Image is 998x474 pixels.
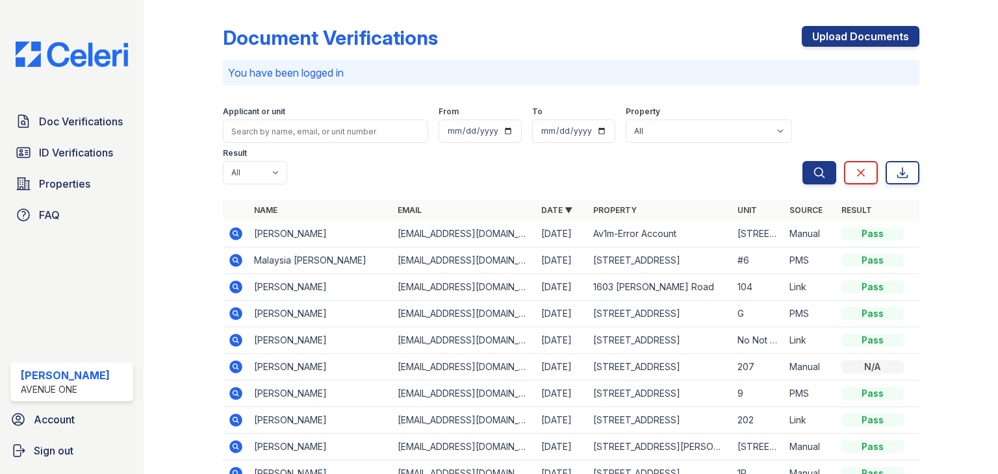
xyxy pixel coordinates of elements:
[588,274,732,301] td: 1603 [PERSON_NAME] Road
[841,360,904,373] div: N/A
[588,301,732,327] td: [STREET_ADDRESS]
[784,407,836,434] td: Link
[223,119,428,143] input: Search by name, email, or unit number
[732,274,784,301] td: 104
[10,171,133,197] a: Properties
[841,205,872,215] a: Result
[536,221,588,247] td: [DATE]
[732,407,784,434] td: 202
[784,434,836,460] td: Manual
[536,301,588,327] td: [DATE]
[21,368,110,383] div: [PERSON_NAME]
[34,412,75,427] span: Account
[784,274,836,301] td: Link
[588,247,732,274] td: [STREET_ADDRESS]
[593,205,637,215] a: Property
[249,301,392,327] td: [PERSON_NAME]
[249,354,392,380] td: [PERSON_NAME]
[732,354,784,380] td: 207
[249,327,392,354] td: [PERSON_NAME]
[541,205,572,215] a: Date ▼
[249,247,392,274] td: Malaysia [PERSON_NAME]
[34,443,73,458] span: Sign out
[588,407,732,434] td: [STREET_ADDRESS]
[249,434,392,460] td: [PERSON_NAME]
[802,26,919,47] a: Upload Documents
[5,406,138,432] a: Account
[392,380,536,407] td: [EMAIL_ADDRESS][DOMAIN_NAME]
[254,205,277,215] a: Name
[841,387,904,400] div: Pass
[398,205,422,215] a: Email
[588,434,732,460] td: [STREET_ADDRESS][PERSON_NAME]
[536,274,588,301] td: [DATE]
[39,145,113,160] span: ID Verifications
[536,354,588,380] td: [DATE]
[249,407,392,434] td: [PERSON_NAME]
[588,221,732,247] td: Av1m-Error Account
[249,274,392,301] td: [PERSON_NAME]
[5,42,138,67] img: CE_Logo_Blue-a8612792a0a2168367f1c8372b55b34899dd931a85d93a1a3d3e32e68fde9ad4.png
[392,407,536,434] td: [EMAIL_ADDRESS][DOMAIN_NAME]
[10,140,133,166] a: ID Verifications
[223,26,438,49] div: Document Verifications
[588,380,732,407] td: [STREET_ADDRESS]
[536,434,588,460] td: [DATE]
[536,407,588,434] td: [DATE]
[841,307,904,320] div: Pass
[532,106,543,117] label: To
[249,380,392,407] td: [PERSON_NAME]
[732,434,784,460] td: [STREET_ADDRESS]
[392,247,536,274] td: [EMAIL_ADDRESS][DOMAIN_NAME]
[21,383,110,396] div: Avenue One
[392,327,536,354] td: [EMAIL_ADDRESS][DOMAIN_NAME]
[392,354,536,380] td: [EMAIL_ADDRESS][DOMAIN_NAME]
[841,334,904,347] div: Pass
[841,254,904,267] div: Pass
[841,440,904,453] div: Pass
[732,221,784,247] td: [STREET_ADDRESS]
[5,438,138,464] a: Sign out
[39,114,123,129] span: Doc Verifications
[732,380,784,407] td: 9
[249,221,392,247] td: [PERSON_NAME]
[392,221,536,247] td: [EMAIL_ADDRESS][DOMAIN_NAME]
[737,205,757,215] a: Unit
[439,106,459,117] label: From
[784,327,836,354] td: Link
[841,227,904,240] div: Pass
[588,354,732,380] td: [STREET_ADDRESS]
[732,327,784,354] td: No Not Use 1R
[39,176,90,192] span: Properties
[39,207,60,223] span: FAQ
[536,247,588,274] td: [DATE]
[784,354,836,380] td: Manual
[536,380,588,407] td: [DATE]
[732,301,784,327] td: G
[223,106,285,117] label: Applicant or unit
[784,247,836,274] td: PMS
[392,274,536,301] td: [EMAIL_ADDRESS][DOMAIN_NAME]
[784,221,836,247] td: Manual
[10,202,133,228] a: FAQ
[588,327,732,354] td: [STREET_ADDRESS]
[841,281,904,293] div: Pass
[789,205,823,215] a: Source
[392,301,536,327] td: [EMAIL_ADDRESS][DOMAIN_NAME]
[392,434,536,460] td: [EMAIL_ADDRESS][DOMAIN_NAME]
[10,108,133,134] a: Doc Verifications
[228,65,914,81] p: You have been logged in
[732,247,784,274] td: #6
[784,380,836,407] td: PMS
[841,414,904,427] div: Pass
[536,327,588,354] td: [DATE]
[784,301,836,327] td: PMS
[626,106,660,117] label: Property
[223,148,247,158] label: Result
